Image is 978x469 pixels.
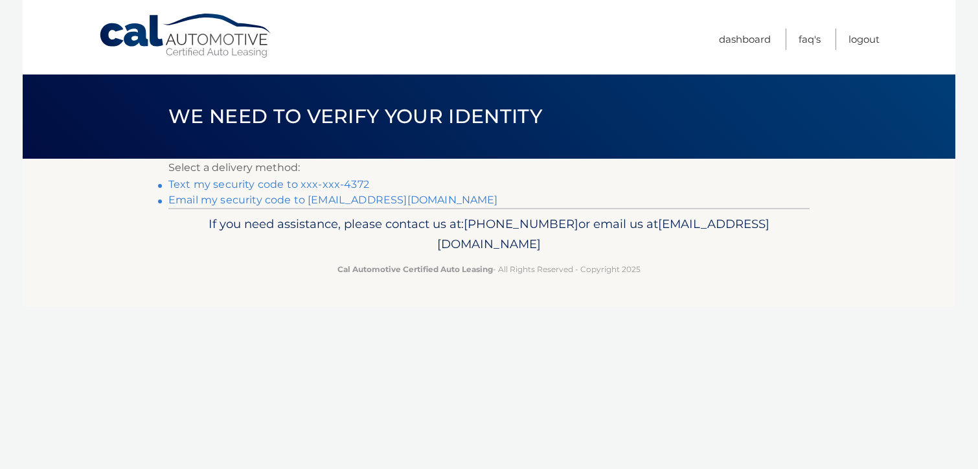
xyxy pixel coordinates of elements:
[168,104,542,128] span: We need to verify your identity
[168,194,498,206] a: Email my security code to [EMAIL_ADDRESS][DOMAIN_NAME]
[799,29,821,50] a: FAQ's
[168,178,369,190] a: Text my security code to xxx-xxx-4372
[464,216,578,231] span: [PHONE_NUMBER]
[177,262,801,276] p: - All Rights Reserved - Copyright 2025
[848,29,880,50] a: Logout
[168,159,810,177] p: Select a delivery method:
[177,214,801,255] p: If you need assistance, please contact us at: or email us at
[337,264,493,274] strong: Cal Automotive Certified Auto Leasing
[98,13,273,59] a: Cal Automotive
[719,29,771,50] a: Dashboard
